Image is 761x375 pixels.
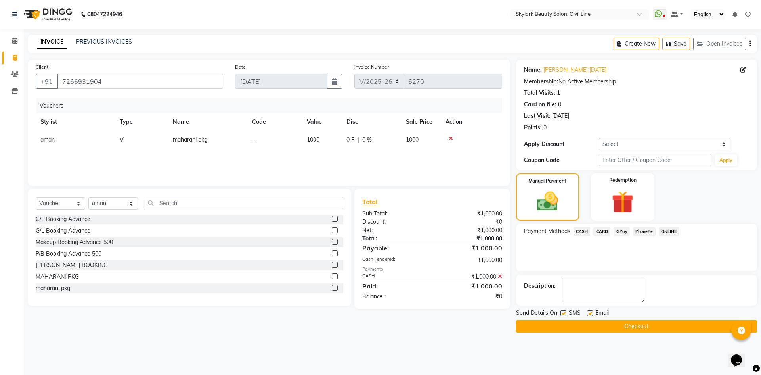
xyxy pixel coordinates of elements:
label: Redemption [609,177,637,184]
span: GPay [614,227,630,236]
div: Paid: [356,281,432,291]
th: Disc [342,113,401,131]
th: Sale Price [401,113,441,131]
div: G/L Booking Advance [36,227,90,235]
div: ₹1,000.00 [432,243,508,253]
span: 0 F [346,136,354,144]
label: Manual Payment [528,177,566,185]
th: Type [115,113,168,131]
img: _gift.svg [605,188,641,216]
span: 0 % [362,136,372,144]
span: Total [362,198,380,206]
a: INVOICE [37,35,67,49]
button: Create New [614,38,659,50]
th: Name [168,113,247,131]
button: Checkout [516,320,757,333]
span: PhonePe [633,227,656,236]
div: ₹0 [432,218,508,226]
div: Sub Total: [356,210,432,218]
button: Open Invoices [693,38,746,50]
div: MAHARANI PKG [36,273,79,281]
button: +91 [36,74,58,89]
span: 1000 [307,136,319,143]
span: SMS [569,309,581,319]
div: Card on file: [524,100,556,109]
div: ₹1,000.00 [432,273,508,281]
div: ₹0 [432,292,508,301]
label: Client [36,63,48,71]
span: | [358,136,359,144]
div: G/L Booking Advance [36,215,90,223]
div: Name: [524,66,542,74]
label: Date [235,63,246,71]
div: Makeup Booking Advance 500 [36,238,113,246]
div: Description: [524,282,556,290]
input: Search [144,197,343,209]
th: Code [247,113,302,131]
span: Payment Methods [524,227,570,235]
div: ₹1,000.00 [432,210,508,218]
div: No Active Membership [524,77,749,86]
span: aman [40,136,55,143]
iframe: chat widget [728,343,753,367]
div: Membership: [524,77,558,86]
input: Enter Offer / Coupon Code [599,154,711,166]
div: 1 [557,89,560,97]
div: Discount: [356,218,432,226]
span: maharani pkg [173,136,207,143]
div: Vouchers [36,98,508,113]
th: Stylist [36,113,115,131]
div: P/B Booking Advance 500 [36,250,101,258]
div: ₹1,000.00 [432,256,508,264]
span: Send Details On [516,309,557,319]
a: PREVIOUS INVOICES [76,38,132,45]
div: 0 [558,100,561,109]
div: Cash Tendered: [356,256,432,264]
th: Action [441,113,502,131]
div: Balance : [356,292,432,301]
div: Coupon Code [524,156,599,164]
span: 1000 [406,136,419,143]
div: CASH [356,273,432,281]
div: Payable: [356,243,432,253]
div: Last Visit: [524,112,551,120]
span: CASH [574,227,591,236]
td: V [115,131,168,149]
span: Email [595,309,609,319]
div: Total: [356,235,432,243]
input: Search by Name/Mobile/Email/Code [57,74,223,89]
span: ONLINE [659,227,679,236]
div: [PERSON_NAME] BOOKING [36,261,107,269]
div: Points: [524,123,542,132]
div: [DATE] [552,112,569,120]
img: _cash.svg [530,189,565,213]
span: - [252,136,254,143]
div: maharani pkg [36,284,70,292]
div: ₹1,000.00 [432,235,508,243]
img: logo [20,3,75,25]
div: Apply Discount [524,140,599,148]
div: Payments [362,266,502,273]
div: Net: [356,226,432,235]
span: CARD [593,227,610,236]
button: Apply [715,154,737,166]
label: Invoice Number [354,63,389,71]
a: [PERSON_NAME] [DATE] [543,66,606,74]
button: Save [662,38,690,50]
div: Total Visits: [524,89,555,97]
div: 0 [543,123,547,132]
div: ₹1,000.00 [432,281,508,291]
div: ₹1,000.00 [432,226,508,235]
b: 08047224946 [87,3,122,25]
th: Value [302,113,342,131]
